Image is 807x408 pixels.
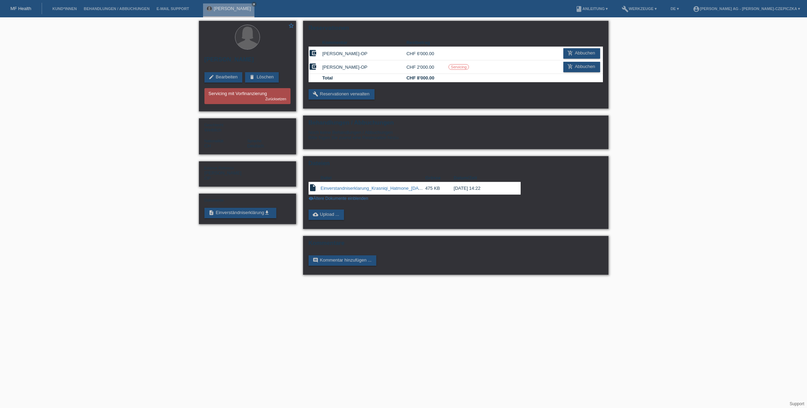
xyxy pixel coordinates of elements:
a: buildWerkzeuge ▾ [618,7,660,11]
div: Weiblich [204,122,247,133]
i: star_border [288,23,294,29]
i: build [622,6,629,12]
i: build [313,91,318,97]
i: get_app [264,210,270,215]
a: account_circle[PERSON_NAME] AG - [PERSON_NAME]-Czepiczka ▾ [689,7,804,11]
td: [PERSON_NAME]-OP [322,47,406,60]
a: MF Health [10,6,31,11]
h2: [PERSON_NAME] [204,56,291,67]
a: bookAnleitung ▾ [572,7,611,11]
th: Datei [321,174,425,182]
span: Schweiz [204,143,211,148]
a: descriptionEinverständniserklärungget_app [204,208,276,218]
a: close [252,2,257,7]
span: Dokumente [204,198,224,202]
i: account_balance_wallet [309,49,317,57]
a: cloud_uploadUpload ... [309,210,344,220]
a: E-Mail Support [153,7,193,11]
th: Datum/Zeit [454,174,511,182]
i: book [575,6,582,12]
i: account_balance_wallet [309,62,317,71]
td: 475 KB [425,182,454,195]
td: CHF 2'000.00 [406,60,448,74]
i: description [209,210,214,215]
a: Support [790,401,804,406]
a: editBearbeiten [204,72,243,83]
a: [PERSON_NAME] [214,6,251,11]
i: add_shopping_cart [568,64,573,69]
i: cloud_upload [313,212,318,217]
span: Geschlecht [204,123,224,127]
div: Noch keine Behandlungen / Abbuchungen Bitte fügen Sie zuerst eine Reservation hinzu. [309,130,603,145]
span: Deutsch [247,143,264,148]
i: account_circle [693,6,700,12]
h2: Kommentare [309,240,603,250]
td: [PERSON_NAME]-OP [322,60,406,74]
b: CHF 8'000.00 [406,75,434,80]
span: Nationalität [204,139,224,143]
a: commentKommentar hinzufügen ... [309,255,377,266]
td: [DATE] 14:22 [454,182,511,195]
b: Total [322,75,333,80]
h2: Behandlungen / Abbuchungen [309,119,603,130]
h2: Dateien [309,160,603,170]
th: Grösse [425,174,454,182]
div: [PERSON_NAME] OP [204,165,247,181]
a: add_shopping_cartAbbuchen [563,48,600,59]
td: CHF 6'000.00 [406,47,448,60]
i: edit [209,74,214,80]
a: Kund*innen [49,7,80,11]
div: Servicing mit Vorfinanzierung [204,88,291,104]
a: deleteLöschen [245,72,278,83]
a: Behandlungen / Abbuchungen [80,7,153,11]
i: delete [249,74,255,80]
i: insert_drive_file [309,184,317,192]
i: visibility [309,196,313,201]
a: visibilityÄltere Dokumente einblenden [309,196,368,201]
label: Servicing [448,64,469,70]
a: DE ▾ [667,7,682,11]
span: Externe Referenz [204,166,234,170]
i: comment [313,257,318,263]
th: Restbetrag [406,39,448,47]
a: star_border [288,23,294,30]
h2: Reservationen [309,25,603,35]
a: Einverstandniserklarung_Krasniqi_Hatmone_[DATE].pdf [321,186,433,191]
a: add_shopping_cartAbbuchen [563,62,600,72]
a: buildReservationen verwalten [309,89,375,100]
i: close [252,2,256,6]
i: add_shopping_cart [568,50,573,56]
span: Sprache [247,139,262,143]
a: Zurücksetzen [265,97,286,101]
th: Kommentar [322,39,406,47]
